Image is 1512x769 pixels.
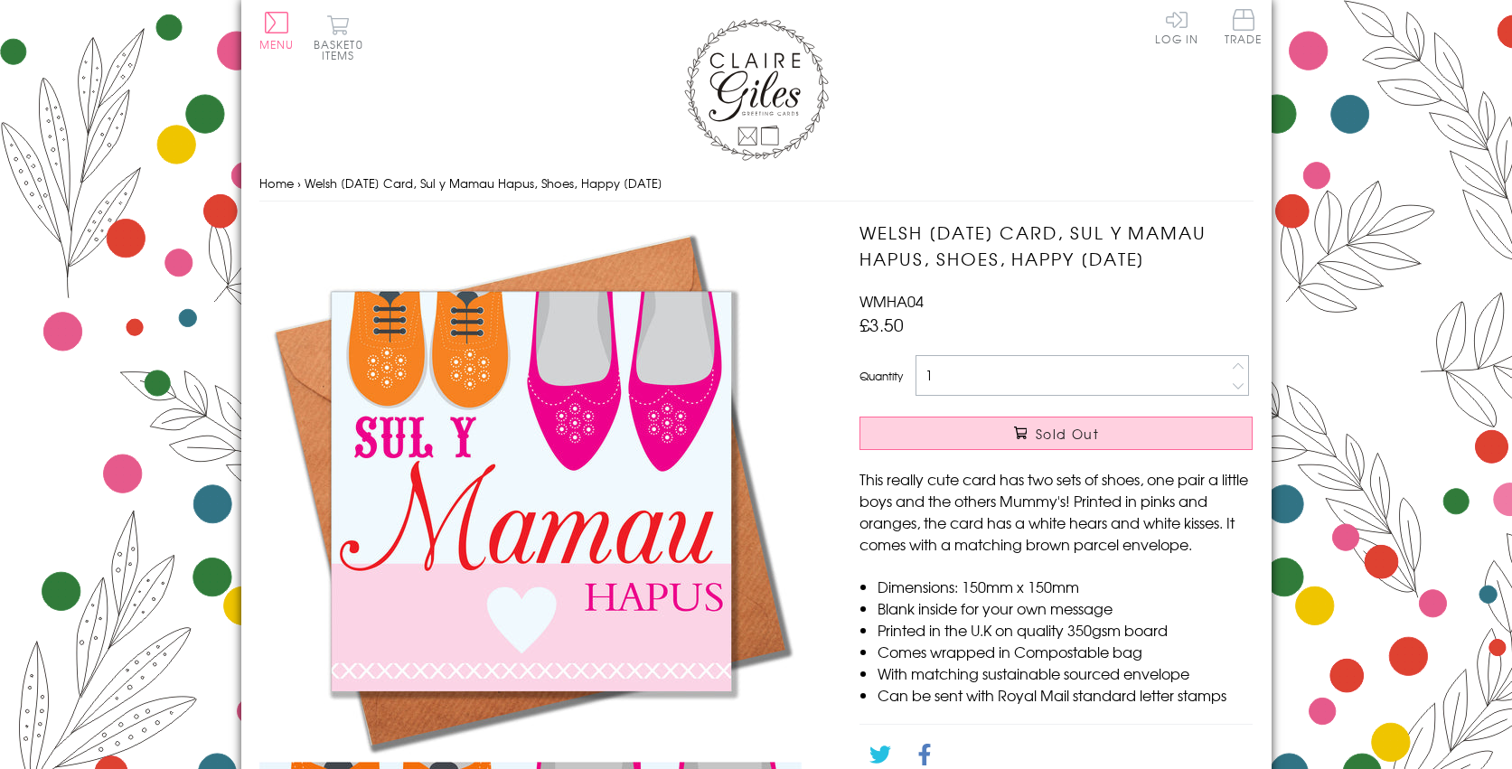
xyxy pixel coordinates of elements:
[859,290,924,312] span: WMHA04
[878,641,1253,662] li: Comes wrapped in Compostable bag
[1155,9,1198,44] a: Log In
[859,468,1253,555] p: This really cute card has two sets of shoes, one pair a little boys and the others Mummy's! Print...
[878,619,1253,641] li: Printed in the U.K on quality 350gsm board
[684,18,829,161] img: Claire Giles Greetings Cards
[878,597,1253,619] li: Blank inside for your own message
[1225,9,1263,44] span: Trade
[878,576,1253,597] li: Dimensions: 150mm x 150mm
[259,220,802,762] img: Welsh Mother's Day Card, Sul y Mamau Hapus, Shoes, Happy Mother's Day
[297,174,301,192] span: ›
[878,684,1253,706] li: Can be sent with Royal Mail standard letter stamps
[305,174,662,192] span: Welsh [DATE] Card, Sul y Mamau Hapus, Shoes, Happy [DATE]
[259,12,295,50] button: Menu
[859,368,903,384] label: Quantity
[859,312,904,337] span: £3.50
[878,662,1253,684] li: With matching sustainable sourced envelope
[322,36,363,63] span: 0 items
[259,174,294,192] a: Home
[859,220,1253,272] h1: Welsh [DATE] Card, Sul y Mamau Hapus, Shoes, Happy [DATE]
[259,36,295,52] span: Menu
[859,417,1253,450] button: Sold Out
[1225,9,1263,48] a: Trade
[314,14,363,61] button: Basket0 items
[1036,425,1099,443] span: Sold Out
[259,165,1254,202] nav: breadcrumbs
